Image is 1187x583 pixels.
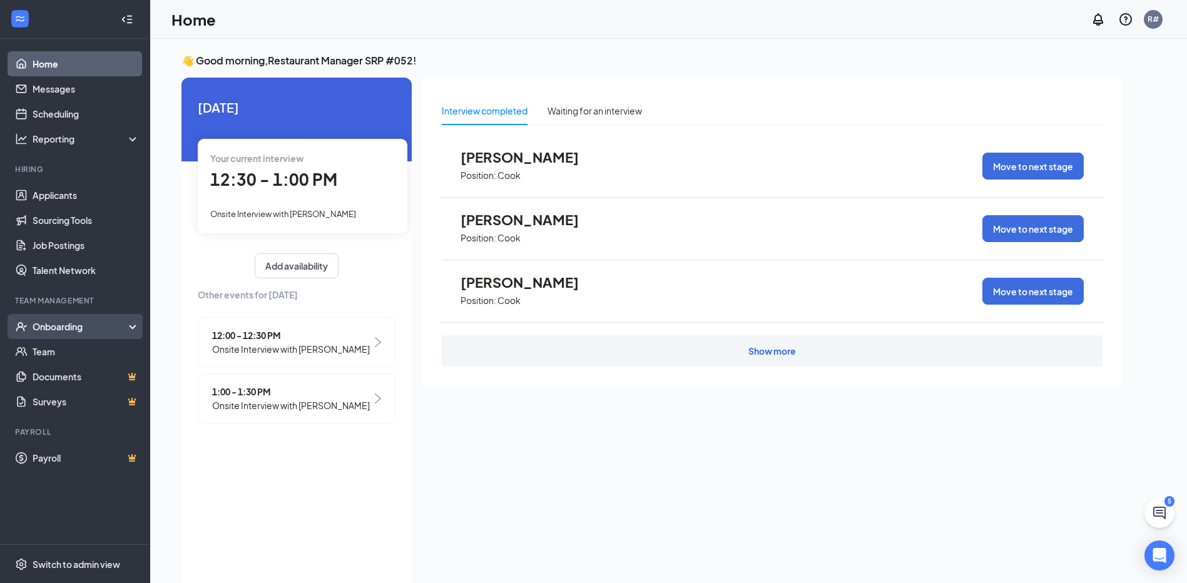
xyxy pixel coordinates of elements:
[15,427,137,437] div: Payroll
[1118,12,1133,27] svg: QuestionInfo
[15,558,28,570] svg: Settings
[33,258,140,283] a: Talent Network
[14,13,26,25] svg: WorkstreamLogo
[212,328,370,342] span: 12:00 - 12:30 PM
[33,208,140,233] a: Sourcing Tools
[497,170,521,181] p: Cook
[982,153,1084,180] button: Move to next stage
[461,211,598,228] span: [PERSON_NAME]
[33,558,120,570] div: Switch to admin view
[461,295,496,307] p: Position:
[255,253,339,278] button: Add availability
[212,385,370,398] span: 1:00 - 1:30 PM
[1152,505,1167,520] svg: ChatActive
[15,320,28,333] svg: UserCheck
[461,232,496,244] p: Position:
[1164,496,1174,507] div: 5
[212,398,370,412] span: Onsite Interview with [PERSON_NAME]
[171,9,216,30] h1: Home
[15,295,137,306] div: Team Management
[33,389,140,414] a: SurveysCrown
[33,51,140,76] a: Home
[982,278,1084,305] button: Move to next stage
[1091,12,1106,27] svg: Notifications
[210,153,303,164] span: Your current interview
[198,98,395,117] span: [DATE]
[33,133,140,145] div: Reporting
[1144,498,1174,528] button: ChatActive
[210,209,356,219] span: Onsite Interview with [PERSON_NAME]
[181,54,1123,68] h3: 👋 Good morning, Restaurant Manager SRP #052 !
[121,13,133,26] svg: Collapse
[33,101,140,126] a: Scheduling
[212,342,370,356] span: Onsite Interview with [PERSON_NAME]
[442,104,527,118] div: Interview completed
[497,232,521,244] p: Cook
[33,339,140,364] a: Team
[461,170,496,181] p: Position:
[461,274,598,290] span: [PERSON_NAME]
[1144,540,1174,570] div: Open Intercom Messenger
[198,288,395,302] span: Other events for [DATE]
[33,445,140,470] a: PayrollCrown
[33,76,140,101] a: Messages
[33,320,129,333] div: Onboarding
[1148,14,1159,24] div: R#
[748,345,796,357] div: Show more
[461,149,598,165] span: [PERSON_NAME]
[33,233,140,258] a: Job Postings
[33,364,140,389] a: DocumentsCrown
[982,215,1084,242] button: Move to next stage
[15,133,28,145] svg: Analysis
[33,183,140,208] a: Applicants
[548,104,642,118] div: Waiting for an interview
[497,295,521,307] p: Cook
[15,164,137,175] div: Hiring
[210,169,337,190] span: 12:30 - 1:00 PM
